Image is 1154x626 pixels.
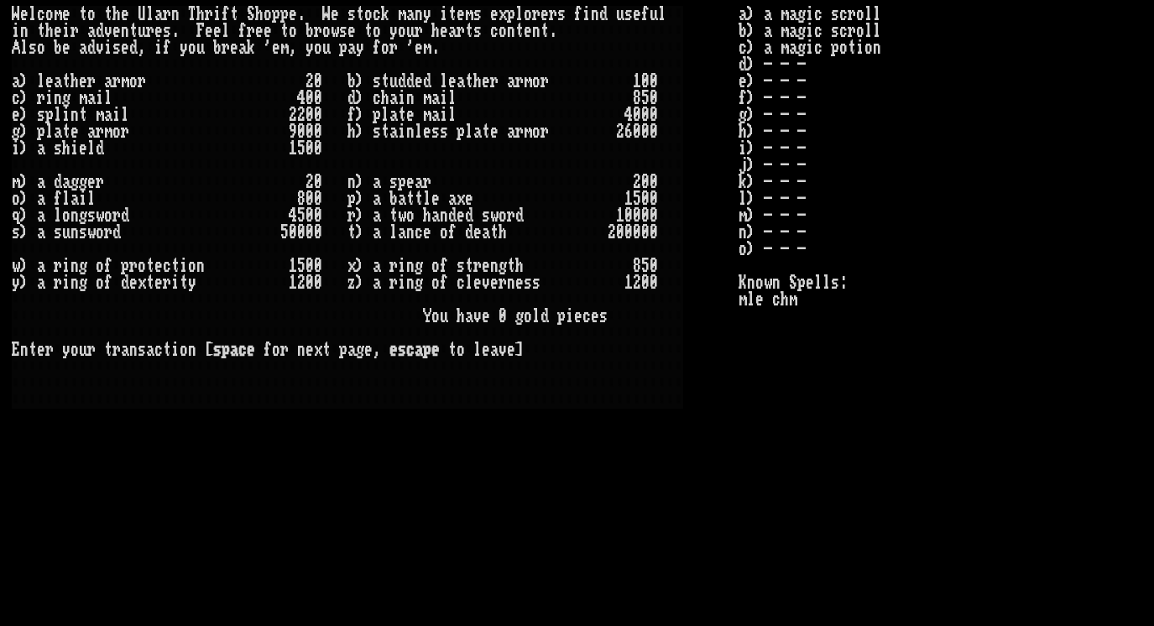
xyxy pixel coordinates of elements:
div: n [70,107,79,123]
div: m [280,39,289,56]
div: l [20,39,29,56]
div: h [45,23,54,39]
div: e [423,123,431,140]
div: ' [406,39,415,56]
div: y [389,23,398,39]
div: h [112,6,121,23]
div: o [264,6,272,23]
div: f [238,23,247,39]
div: m [79,90,87,107]
div: o [381,39,389,56]
div: e [154,23,163,39]
div: ) [20,107,29,123]
div: e [205,23,213,39]
div: r [247,23,255,39]
div: r [163,6,171,23]
div: p [457,123,465,140]
div: u [322,39,331,56]
div: 0 [641,73,650,90]
div: d [87,39,96,56]
stats: a) a magic scroll b) a magic scroll c) a magic potion d) - - - e) - - - f) - - - g) - - - h) - - ... [739,6,1142,594]
div: d [129,39,138,56]
div: m [54,6,62,23]
div: s [373,73,381,90]
div: , [289,39,297,56]
div: e [70,123,79,140]
div: r [457,23,465,39]
div: a [87,23,96,39]
div: x [499,6,507,23]
div: o [524,6,532,23]
div: n [406,123,415,140]
div: r [205,6,213,23]
div: 0 [305,123,314,140]
div: u [650,6,658,23]
div: c [373,90,381,107]
div: r [112,73,121,90]
div: i [62,23,70,39]
div: o [499,23,507,39]
div: l [222,23,230,39]
div: h [255,6,264,23]
div: p [280,6,289,23]
div: m [96,107,104,123]
div: r [515,123,524,140]
div: u [389,73,398,90]
div: t [79,107,87,123]
div: t [129,23,138,39]
div: f [373,39,381,56]
div: a [12,73,20,90]
div: c [490,23,499,39]
div: r [532,6,540,23]
div: l [381,107,389,123]
div: a [431,90,440,107]
div: l [45,123,54,140]
div: i [213,6,222,23]
div: e [440,23,448,39]
div: i [398,123,406,140]
div: i [45,90,54,107]
div: n [20,23,29,39]
div: u [138,23,146,39]
div: s [473,6,482,23]
div: t [381,123,389,140]
div: c [373,6,381,23]
div: v [104,23,112,39]
div: r [146,23,154,39]
div: ) [356,107,364,123]
div: ) [20,73,29,90]
div: 4 [297,90,305,107]
div: c [12,90,20,107]
div: a [347,39,356,56]
div: o [129,73,138,90]
div: t [398,107,406,123]
div: b [54,39,62,56]
div: g [12,123,20,140]
div: k [247,39,255,56]
div: d [96,23,104,39]
div: 0 [633,107,641,123]
div: r [389,39,398,56]
div: r [549,6,557,23]
div: . [549,23,557,39]
div: . [171,23,180,39]
div: a [54,123,62,140]
div: e [540,6,549,23]
div: e [331,6,339,23]
div: n [171,6,180,23]
div: 4 [624,107,633,123]
div: r [540,123,549,140]
div: . [431,39,440,56]
div: m [465,6,473,23]
div: d [398,73,406,90]
div: d [406,73,415,90]
div: l [448,107,457,123]
div: b [213,39,222,56]
div: g [62,90,70,107]
div: e [62,39,70,56]
div: p [507,6,515,23]
div: m [524,123,532,140]
div: 0 [305,107,314,123]
div: n [54,90,62,107]
div: s [473,23,482,39]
